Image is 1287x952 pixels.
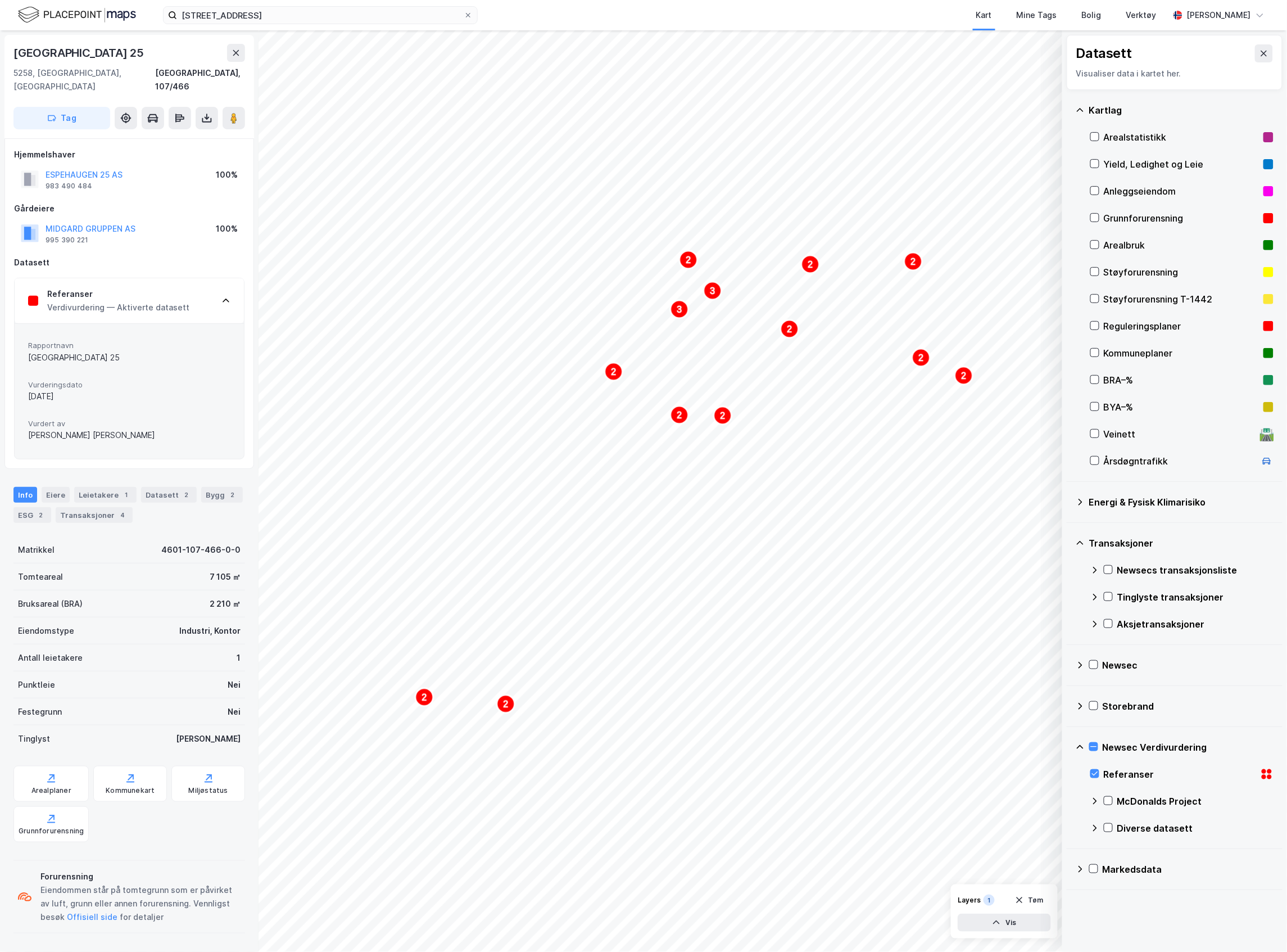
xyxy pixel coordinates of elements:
[28,380,230,390] span: Vurderingsdato
[1117,822,1274,835] div: Diverse datasett
[911,257,916,267] text: 2
[46,182,92,191] div: 983 490 484
[227,489,238,500] div: 2
[161,543,241,557] div: 4601-107-466-0-0
[984,895,995,906] div: 1
[176,732,241,746] div: [PERSON_NAME]
[958,914,1051,932] button: Vis
[228,705,241,719] div: Nei
[677,410,682,420] text: 2
[177,7,464,24] input: Søk på adresse, matrikkel, gårdeiere, leietakere eller personer
[40,870,241,883] div: Forurensning
[787,324,792,334] text: 2
[121,489,132,500] div: 1
[47,287,189,301] div: Referanser
[1076,67,1273,80] div: Visualiser data i kartet her.
[18,732,50,746] div: Tinglyst
[720,411,726,421] text: 2
[1103,741,1274,754] div: Newsec Verdivurdering
[1017,8,1057,22] div: Mine Tags
[47,301,189,314] div: Verdivurdering — Aktiverte datasett
[46,236,88,245] div: 995 390 221
[35,509,47,521] div: 2
[13,507,51,523] div: ESG
[216,168,238,182] div: 100%
[670,300,688,318] div: Map marker
[955,367,973,385] div: Map marker
[179,624,241,638] div: Industri, Kontor
[156,66,245,93] div: [GEOGRAPHIC_DATA], 107/466
[237,651,241,665] div: 1
[1076,44,1132,62] div: Datasett
[201,487,243,503] div: Bygg
[74,487,137,503] div: Leietakere
[1008,891,1051,909] button: Tøm
[18,705,62,719] div: Festegrunn
[1104,238,1259,252] div: Arealbruk
[216,222,238,236] div: 100%
[28,390,230,403] div: [DATE]
[56,507,133,523] div: Transaksjoner
[13,66,156,93] div: 5258, [GEOGRAPHIC_DATA], [GEOGRAPHIC_DATA]
[28,419,230,428] span: Vurdert av
[1089,536,1274,550] div: Transaksjoner
[141,487,197,503] div: Datasett
[912,349,930,367] div: Map marker
[1231,898,1287,952] iframe: Chat Widget
[31,786,71,795] div: Arealplaner
[605,363,623,381] div: Map marker
[13,44,146,62] div: [GEOGRAPHIC_DATA] 25
[677,305,682,314] text: 3
[40,883,241,924] div: Eiendommen står på tomtegrunn som er påvirket av luft, grunn eller annen forurensning. Vennligst ...
[808,260,813,269] text: 2
[28,351,230,364] div: [GEOGRAPHIC_DATA] 25
[670,406,688,424] div: Map marker
[1104,454,1256,468] div: Årsdøgntrafikk
[42,487,70,503] div: Eiere
[210,597,241,611] div: 2 210 ㎡
[962,371,967,381] text: 2
[1259,427,1275,441] div: 🛣️
[1104,400,1259,414] div: BYA–%
[18,597,83,611] div: Bruksareal (BRA)
[28,428,230,442] div: [PERSON_NAME] [PERSON_NAME]
[14,256,244,269] div: Datasett
[1104,184,1259,198] div: Anleggseiendom
[1104,373,1259,387] div: BRA–%
[1117,795,1274,808] div: McDonalds Project
[1117,590,1274,604] div: Tinglyste transaksjoner
[13,107,110,129] button: Tag
[28,341,230,350] span: Rapportnavn
[1104,768,1256,781] div: Referanser
[1089,103,1274,117] div: Kartlag
[958,896,981,905] div: Layers
[415,688,433,706] div: Map marker
[14,202,244,215] div: Gårdeiere
[18,543,55,557] div: Matrikkel
[1104,346,1259,360] div: Kommuneplaner
[1104,292,1259,306] div: Støyforurensning T-1442
[1117,563,1274,577] div: Newsecs transaksjonsliste
[210,570,241,584] div: 7 105 ㎡
[18,5,136,25] img: logo.f888ab2527a4732fd821a326f86c7f29.svg
[1082,8,1102,22] div: Bolig
[919,353,924,363] text: 2
[19,827,84,836] div: Grunnforurensning
[18,678,55,692] div: Punktleie
[117,509,128,521] div: 4
[18,570,63,584] div: Tomteareal
[1187,8,1251,22] div: [PERSON_NAME]
[1126,8,1157,22] div: Verktøy
[1089,495,1274,509] div: Energi & Fysisk Klimarisiko
[976,8,992,22] div: Kart
[1104,319,1259,333] div: Reguleringsplaner
[1103,658,1274,672] div: Newsec
[1231,898,1287,952] div: Kontrollprogram for chat
[13,487,37,503] div: Info
[686,255,691,265] text: 2
[497,695,515,713] div: Map marker
[228,678,241,692] div: Nei
[1104,130,1259,144] div: Arealstatistikk
[801,255,819,273] div: Map marker
[1117,617,1274,631] div: Aksjetransaksjoner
